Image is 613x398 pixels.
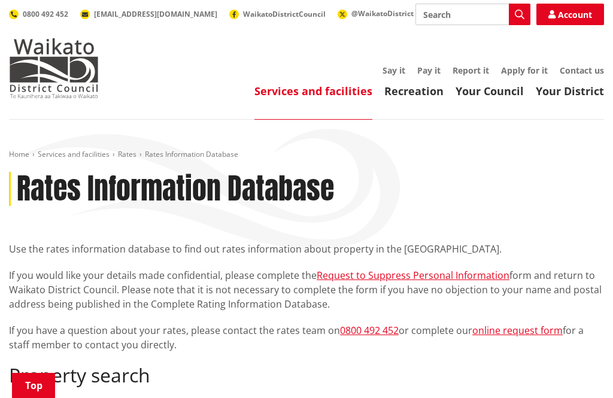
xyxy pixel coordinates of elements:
p: If you have a question about your rates, please contact the rates team on or complete our for a s... [9,323,604,352]
a: Request to Suppress Personal Information [317,269,509,282]
a: @WaikatoDistrict [338,8,414,19]
a: Apply for it [501,65,548,76]
a: Your District [536,84,604,98]
a: Say it [383,65,405,76]
a: WaikatoDistrictCouncil [229,9,326,19]
nav: breadcrumb [9,150,604,160]
a: Contact us [560,65,604,76]
a: Services and facilities [38,149,110,159]
span: @WaikatoDistrict [351,8,414,19]
span: [EMAIL_ADDRESS][DOMAIN_NAME] [94,9,217,19]
a: Services and facilities [254,84,372,98]
a: Account [536,4,604,25]
a: Top [12,373,55,398]
a: Home [9,149,29,159]
a: Rates [118,149,136,159]
input: Search input [415,4,530,25]
a: Recreation [384,84,444,98]
span: Rates Information Database [145,149,238,159]
a: Report it [453,65,489,76]
p: Use the rates information database to find out rates information about property in the [GEOGRAPHI... [9,242,604,256]
a: 0800 492 452 [9,9,68,19]
p: If you would like your details made confidential, please complete the form and return to Waikato ... [9,268,604,311]
a: Pay it [417,65,441,76]
h1: Rates Information Database [17,172,334,206]
span: 0800 492 452 [23,9,68,19]
a: [EMAIL_ADDRESS][DOMAIN_NAME] [80,9,217,19]
a: online request form [472,324,563,337]
span: WaikatoDistrictCouncil [243,9,326,19]
a: 0800 492 452 [340,324,399,337]
h2: Property search [9,364,604,387]
img: Waikato District Council - Te Kaunihera aa Takiwaa o Waikato [9,38,99,98]
a: Your Council [456,84,524,98]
